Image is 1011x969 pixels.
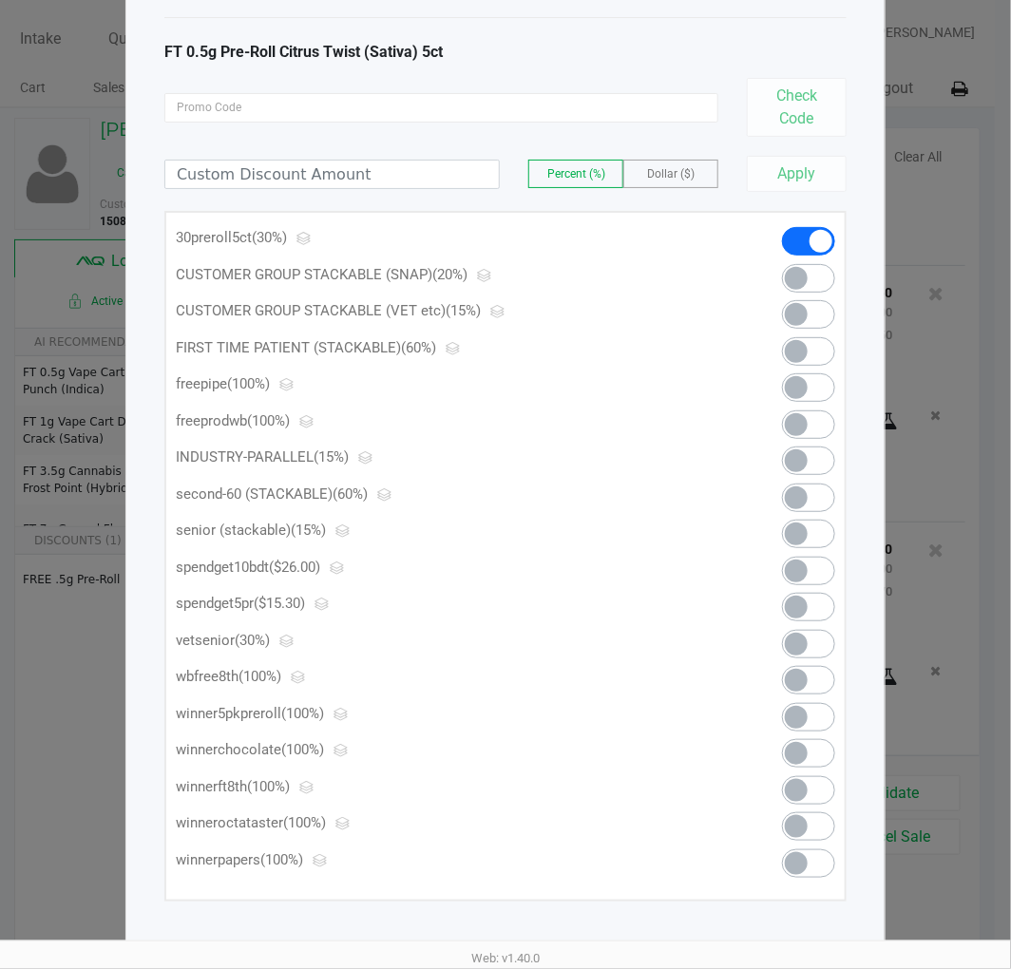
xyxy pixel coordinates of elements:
p: winnerpapers [176,849,720,871]
p: senior (stackable) [176,520,720,541]
span: Percent (%) [547,167,605,180]
span: (15%) [314,448,349,465]
p: freeprodwb [176,410,720,432]
p: winnerft8th [176,776,720,798]
span: (100%) [247,412,290,429]
span: (60%) [401,339,436,356]
span: (100%) [238,668,281,685]
input: Custom Discount Amount [165,161,499,188]
p: second-60 (STACKABLE) [176,484,720,505]
p: spendget5pr [176,593,720,615]
p: 30preroll5ct [176,227,720,249]
span: (100%) [281,705,324,722]
span: ($15.30) [254,595,305,612]
p: CUSTOMER GROUP STACKABLE (VET etc) [176,300,720,322]
p: freepipe [176,373,720,395]
span: (100%) [281,741,324,758]
p: spendget10bdt [176,557,720,579]
span: (15%) [446,302,481,319]
span: Web: v1.40.0 [471,951,540,965]
p: INDUSTRY-PARALLEL [176,446,720,468]
p: winner5pkpreroll [176,703,720,725]
span: Dollar ($) [647,167,695,180]
p: winneroctataster [176,812,720,834]
span: (20%) [432,266,467,283]
span: (100%) [260,851,303,868]
span: (30%) [252,229,287,246]
span: (60%) [333,485,368,503]
span: (30%) [235,632,270,649]
span: ($26.00) [269,559,320,576]
p: wbfree8th [176,666,720,688]
span: (100%) [247,778,290,795]
span: (15%) [291,522,326,539]
p: vetsenior [176,630,720,652]
p: FIRST TIME PATIENT (STACKABLE) [176,337,720,359]
span: (100%) [227,375,270,392]
p: CUSTOMER GROUP STACKABLE (SNAP) [176,264,720,286]
p: winnerchocolate [176,739,720,761]
span: (100%) [283,814,326,831]
input: Promo Code [164,93,718,123]
div: FT 0.5g Pre-Roll Citrus Twist (Sativa) 5ct [164,41,847,64]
